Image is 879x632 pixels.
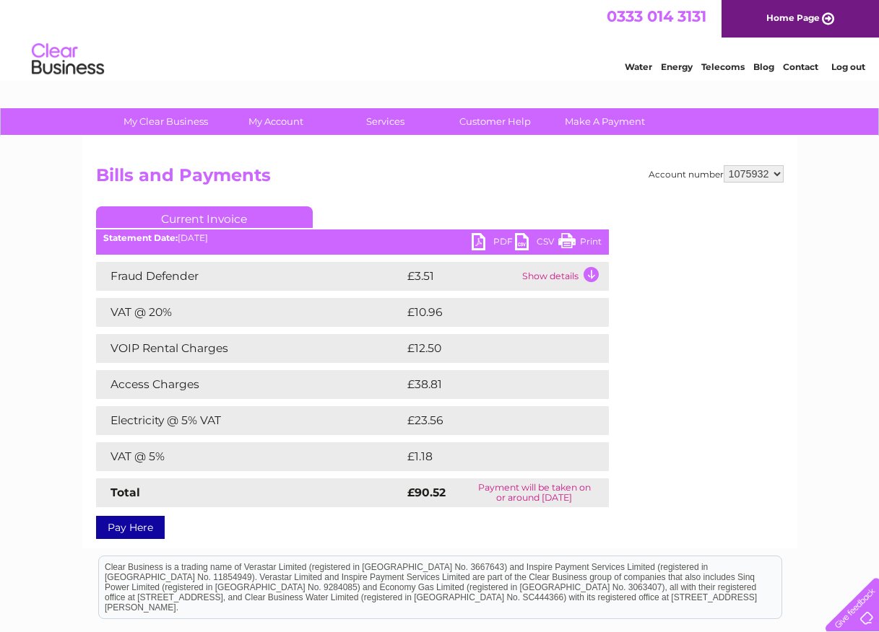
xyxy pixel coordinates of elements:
[404,406,579,435] td: £23.56
[404,442,571,471] td: £1.18
[558,233,602,254] a: Print
[831,61,865,72] a: Log out
[545,108,664,135] a: Make A Payment
[96,165,784,193] h2: Bills and Payments
[701,61,745,72] a: Telecoms
[326,108,445,135] a: Services
[96,516,165,539] a: Pay Here
[216,108,335,135] a: My Account
[96,262,404,291] td: Fraud Defender
[96,298,404,327] td: VAT @ 20%
[404,298,579,327] td: £10.96
[404,262,519,291] td: £3.51
[99,8,781,70] div: Clear Business is a trading name of Verastar Limited (registered in [GEOGRAPHIC_DATA] No. 3667643...
[96,442,404,471] td: VAT @ 5%
[404,334,579,363] td: £12.50
[783,61,818,72] a: Contact
[31,38,105,82] img: logo.png
[96,370,404,399] td: Access Charges
[472,233,515,254] a: PDF
[106,108,225,135] a: My Clear Business
[96,206,313,228] a: Current Invoice
[519,262,609,291] td: Show details
[607,7,706,25] a: 0333 014 3131
[753,61,774,72] a: Blog
[460,478,609,507] td: Payment will be taken on or around [DATE]
[103,232,178,243] b: Statement Date:
[111,486,140,499] strong: Total
[96,233,609,243] div: [DATE]
[436,108,555,135] a: Customer Help
[515,233,558,254] a: CSV
[404,370,579,399] td: £38.81
[649,165,784,183] div: Account number
[625,61,652,72] a: Water
[96,406,404,435] td: Electricity @ 5% VAT
[407,486,446,499] strong: £90.52
[661,61,693,72] a: Energy
[96,334,404,363] td: VOIP Rental Charges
